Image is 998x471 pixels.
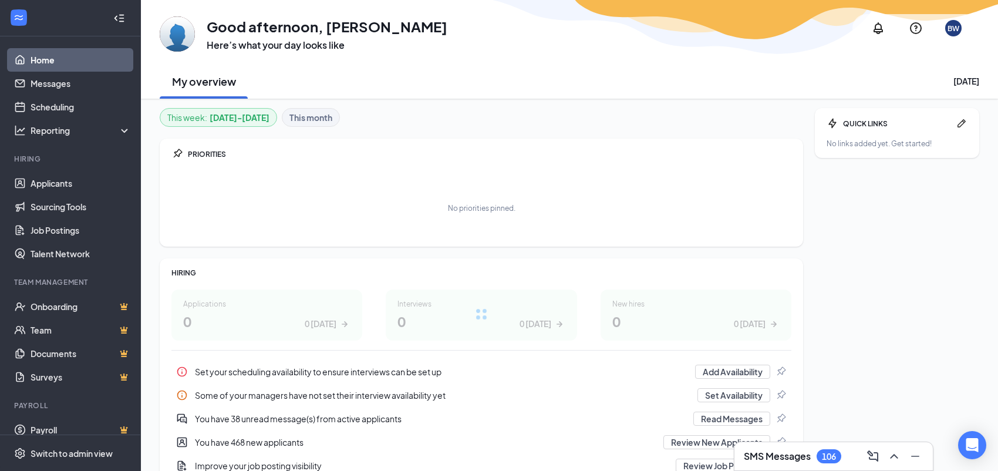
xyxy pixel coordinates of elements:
a: OnboardingCrown [31,295,131,318]
a: InfoSome of your managers have not set their interview availability yetSet AvailabilityPin [171,383,791,407]
svg: Pin [171,148,183,160]
a: DocumentsCrown [31,342,131,365]
div: You have 38 unread message(s) from active applicants [171,407,791,430]
b: [DATE] - [DATE] [210,111,269,124]
div: PRIORITIES [188,149,791,159]
svg: Analysis [14,125,26,136]
button: Set Availability [697,388,770,402]
svg: Pin [775,413,787,425]
svg: Pin [775,389,787,401]
b: This month [289,111,332,124]
div: BW [948,23,959,33]
a: SurveysCrown [31,365,131,389]
svg: Pin [775,366,787,378]
a: Job Postings [31,218,131,242]
a: Scheduling [31,95,131,119]
h3: Here’s what your day looks like [207,39,447,52]
svg: UserEntity [176,436,188,448]
svg: Settings [14,448,26,459]
div: Reporting [31,125,132,136]
svg: Notifications [871,21,885,35]
div: QUICK LINKS [843,119,951,129]
div: Set your scheduling availability to ensure interviews can be set up [195,366,688,378]
div: This week : [167,111,269,124]
svg: DoubleChatActive [176,413,188,425]
div: Switch to admin view [31,448,113,459]
div: HIRING [171,268,791,278]
div: You have 38 unread message(s) from active applicants [195,413,686,425]
svg: Pin [775,436,787,448]
button: ComposeMessage [862,447,881,466]
svg: Pen [956,117,967,129]
div: Set your scheduling availability to ensure interviews can be set up [171,360,791,383]
a: PayrollCrown [31,418,131,442]
h3: SMS Messages [744,450,811,463]
div: Team Management [14,277,129,287]
a: Sourcing Tools [31,195,131,218]
div: 106 [822,452,836,462]
div: No priorities pinned. [448,203,515,213]
svg: Bolt [827,117,838,129]
div: You have 468 new applicants [195,436,656,448]
svg: ComposeMessage [866,449,880,463]
h1: Good afternoon, [PERSON_NAME] [207,16,447,36]
div: You have 468 new applicants [171,430,791,454]
a: Messages [31,72,131,95]
a: Home [31,48,131,72]
a: TeamCrown [31,318,131,342]
div: Open Intercom Messenger [958,431,986,459]
div: [DATE] [953,75,979,87]
svg: QuestionInfo [909,21,923,35]
img: Breanna Wiskari [160,16,195,52]
a: DoubleChatActiveYou have 38 unread message(s) from active applicantsRead MessagesPin [171,407,791,430]
h2: My overview [172,74,236,89]
a: UserEntityYou have 468 new applicantsReview New ApplicantsPin [171,430,791,454]
a: Applicants [31,171,131,195]
svg: ChevronUp [887,449,901,463]
div: No links added yet. Get started! [827,139,967,149]
div: Payroll [14,401,129,411]
button: ChevronUp [884,447,902,466]
button: Read Messages [693,412,770,426]
svg: Collapse [113,12,125,24]
svg: Minimize [908,449,922,463]
button: Review New Applicants [663,435,770,449]
svg: Info [176,389,188,401]
svg: Info [176,366,188,378]
div: Some of your managers have not set their interview availability yet [171,383,791,407]
div: Some of your managers have not set their interview availability yet [195,389,690,401]
a: InfoSet your scheduling availability to ensure interviews can be set upAdd AvailabilityPin [171,360,791,383]
svg: WorkstreamLogo [13,12,25,23]
div: Hiring [14,154,129,164]
button: Minimize [905,447,923,466]
button: Add Availability [695,365,770,379]
a: Talent Network [31,242,131,265]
